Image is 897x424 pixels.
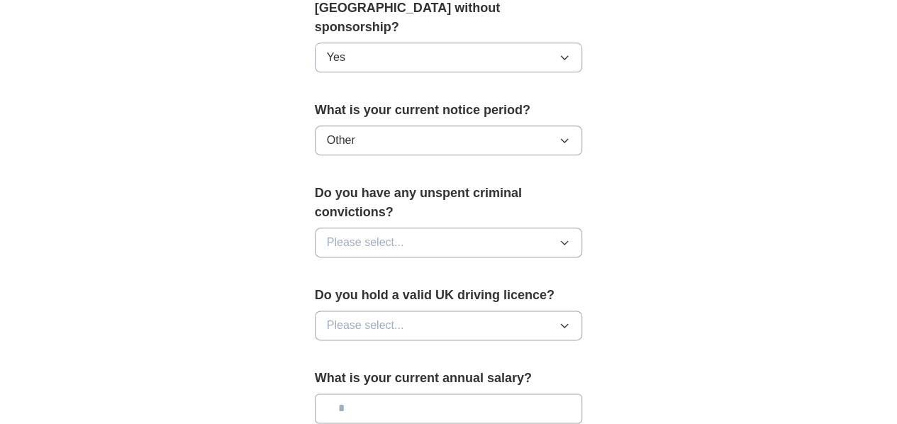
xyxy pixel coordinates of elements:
[315,286,583,305] label: Do you hold a valid UK driving licence?
[327,132,355,149] span: Other
[315,125,583,155] button: Other
[315,228,583,257] button: Please select...
[315,184,583,222] label: Do you have any unspent criminal convictions?
[315,43,583,72] button: Yes
[315,101,583,120] label: What is your current notice period?
[327,49,345,66] span: Yes
[327,317,404,334] span: Please select...
[327,234,404,251] span: Please select...
[315,369,583,388] label: What is your current annual salary?
[315,311,583,340] button: Please select...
